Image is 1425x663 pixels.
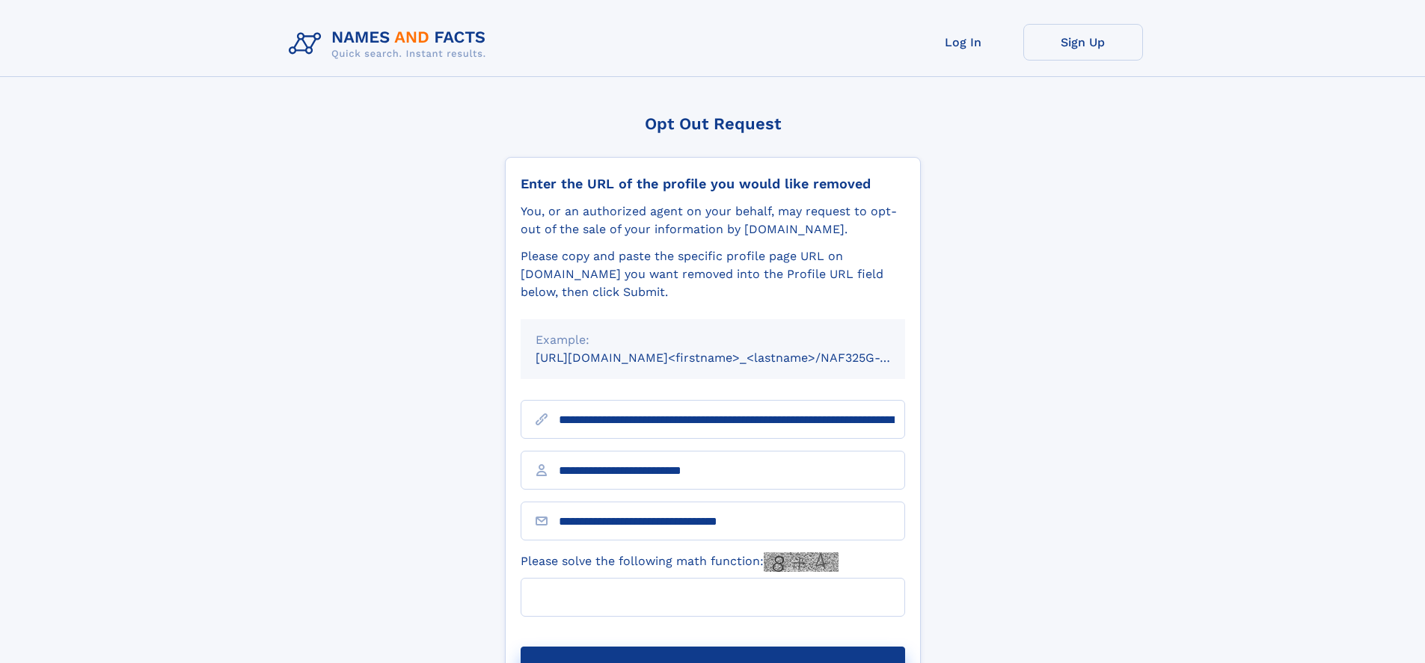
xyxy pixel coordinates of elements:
a: Sign Up [1023,24,1143,61]
img: Logo Names and Facts [283,24,498,64]
div: Opt Out Request [505,114,921,133]
a: Log In [904,24,1023,61]
div: Enter the URL of the profile you would like removed [521,176,905,192]
div: You, or an authorized agent on your behalf, may request to opt-out of the sale of your informatio... [521,203,905,238]
div: Example: [536,331,890,349]
small: [URL][DOMAIN_NAME]<firstname>_<lastname>/NAF325G-xxxxxxxx [536,351,934,365]
div: Please copy and paste the specific profile page URL on [DOMAIN_NAME] you want removed into the Pr... [521,247,905,301]
label: Please solve the following math function: [521,552,839,572]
